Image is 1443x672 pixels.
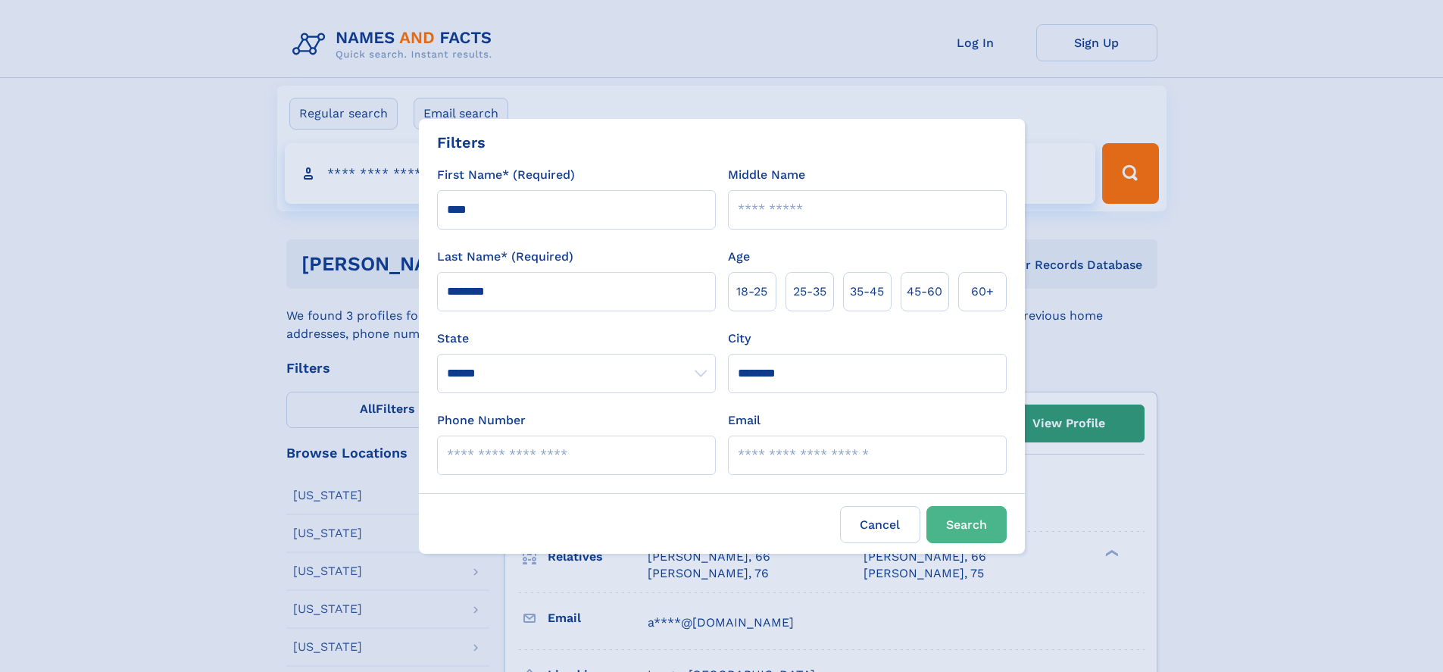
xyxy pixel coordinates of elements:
[840,506,920,543] label: Cancel
[728,411,761,430] label: Email
[907,283,942,301] span: 45‑60
[437,330,716,348] label: State
[437,248,573,266] label: Last Name* (Required)
[728,166,805,184] label: Middle Name
[437,411,526,430] label: Phone Number
[728,330,751,348] label: City
[437,131,486,154] div: Filters
[971,283,994,301] span: 60+
[728,248,750,266] label: Age
[736,283,767,301] span: 18‑25
[850,283,884,301] span: 35‑45
[437,166,575,184] label: First Name* (Required)
[926,506,1007,543] button: Search
[793,283,826,301] span: 25‑35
